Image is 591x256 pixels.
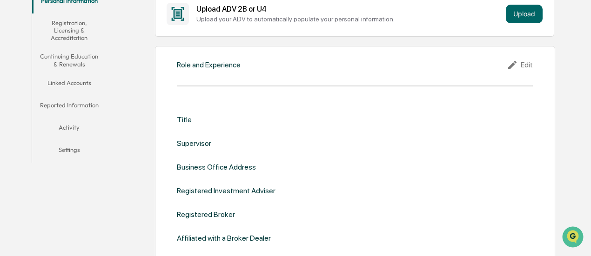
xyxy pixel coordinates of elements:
[177,60,241,69] div: Role and Experience
[93,157,113,164] span: Pylon
[9,19,169,34] p: How can we help?
[177,234,271,243] div: Affiliated with a Broker Dealer
[561,225,586,250] iframe: Open customer support
[77,117,115,126] span: Attestations
[64,113,119,130] a: 🗄️Attestations
[32,71,153,80] div: Start new chat
[32,73,106,96] button: Linked Accounts
[6,113,64,130] a: 🖐️Preclearance
[177,210,235,219] div: Registered Broker
[507,59,533,71] div: Edit
[158,73,169,85] button: Start new chat
[177,163,256,171] div: Business Office Address
[177,139,211,148] div: Supervisor
[32,118,106,140] button: Activity
[6,131,62,147] a: 🔎Data Lookup
[32,140,106,163] button: Settings
[66,157,113,164] a: Powered byPylon
[177,186,275,195] div: Registered Investment Adviser
[177,115,192,124] div: Title
[67,118,75,125] div: 🗄️
[9,118,17,125] div: 🖐️
[9,71,26,87] img: 1746055101610-c473b297-6a78-478c-a979-82029cc54cd1
[32,96,106,118] button: Reported Information
[196,5,502,13] div: Upload ADV 2B or U4
[19,117,60,126] span: Preclearance
[506,5,543,23] button: Upload
[32,13,106,47] button: Registration, Licensing & Accreditation
[32,47,106,73] button: Continuing Education & Renewals
[19,134,59,144] span: Data Lookup
[196,15,502,23] div: Upload your ADV to automatically populate your personal information.
[32,80,118,87] div: We're available if you need us!
[9,135,17,143] div: 🔎
[24,42,154,52] input: Clear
